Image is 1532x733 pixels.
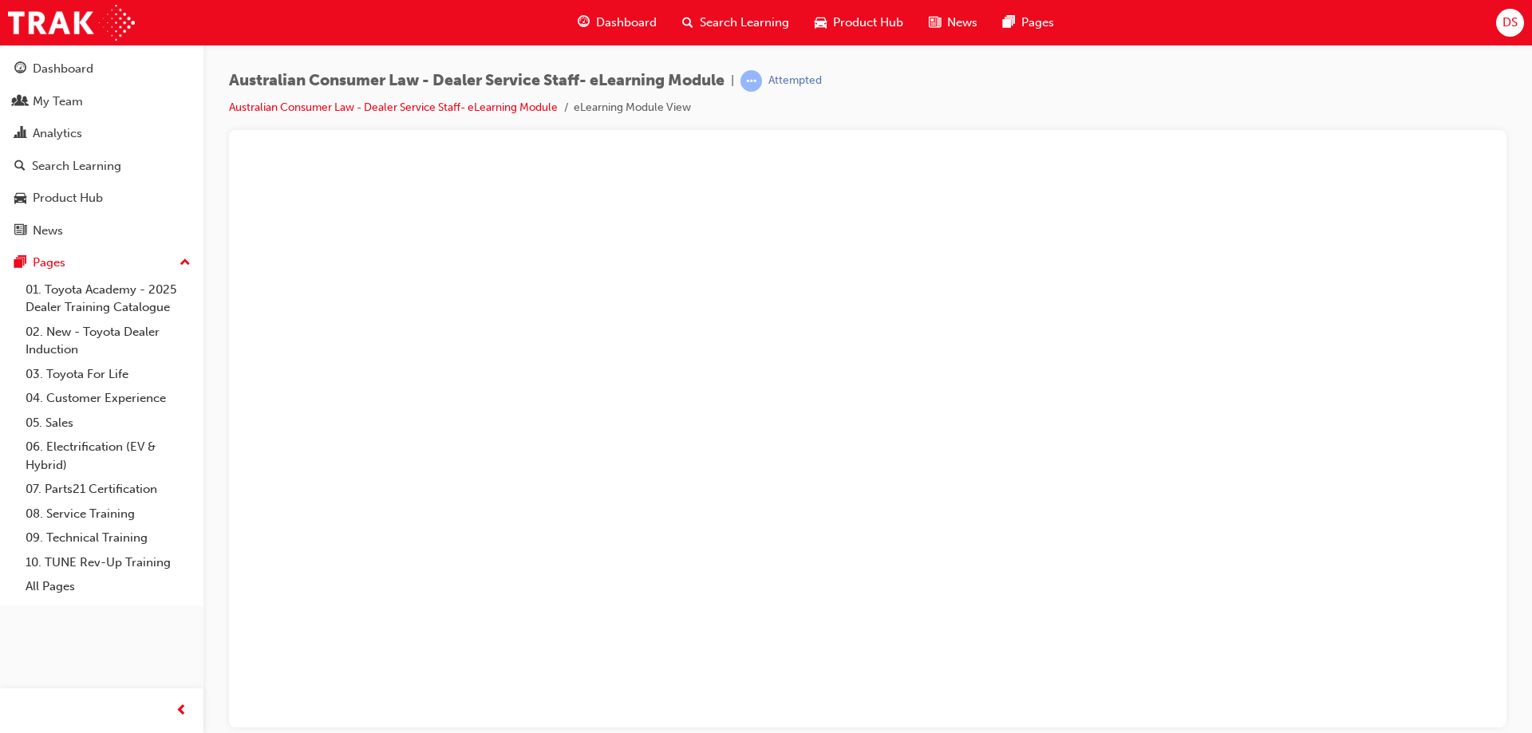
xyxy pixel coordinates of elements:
button: DashboardMy TeamAnalyticsSearch LearningProduct HubNews [6,51,197,248]
a: guage-iconDashboard [565,6,669,39]
span: Product Hub [833,14,903,32]
div: Pages [33,254,65,272]
span: DS [1502,14,1518,32]
button: Pages [6,248,197,278]
a: 06. Electrification (EV & Hybrid) [19,435,197,477]
span: search-icon [682,13,693,33]
button: DS [1496,9,1524,37]
div: My Team [33,93,83,111]
span: car-icon [14,191,26,206]
span: prev-icon [176,701,188,721]
span: News [947,14,977,32]
span: car-icon [815,13,827,33]
a: car-iconProduct Hub [802,6,916,39]
a: Search Learning [6,152,197,181]
a: Analytics [6,119,197,148]
a: 07. Parts21 Certification [19,477,197,502]
a: 01. Toyota Academy - 2025 Dealer Training Catalogue [19,278,197,320]
span: Search Learning [700,14,789,32]
span: | [731,72,734,90]
a: My Team [6,87,197,116]
a: search-iconSearch Learning [669,6,802,39]
div: Dashboard [33,60,93,78]
span: chart-icon [14,127,26,141]
span: news-icon [929,13,941,33]
a: 05. Sales [19,411,197,435]
span: pages-icon [1003,13,1015,33]
a: news-iconNews [916,6,990,39]
a: 03. Toyota For Life [19,362,197,387]
span: news-icon [14,224,26,238]
a: Australian Consumer Law - Dealer Service Staff- eLearning Module [229,100,558,114]
div: Analytics [33,124,82,143]
a: 04. Customer Experience [19,386,197,411]
span: guage-icon [578,13,590,33]
a: 08. Service Training [19,502,197,526]
div: News [33,222,63,240]
span: people-icon [14,95,26,109]
a: pages-iconPages [990,6,1067,39]
a: News [6,216,197,246]
span: up-icon [180,253,191,274]
span: learningRecordVerb_ATTEMPT-icon [740,70,762,92]
span: pages-icon [14,256,26,270]
div: Attempted [768,73,822,89]
a: 02. New - Toyota Dealer Induction [19,320,197,362]
img: Trak [8,5,135,41]
a: 10. TUNE Rev-Up Training [19,550,197,575]
span: search-icon [14,160,26,174]
span: Australian Consumer Law - Dealer Service Staff- eLearning Module [229,72,725,90]
a: Dashboard [6,54,197,84]
li: eLearning Module View [574,99,691,117]
span: Pages [1021,14,1054,32]
a: Product Hub [6,183,197,213]
div: Product Hub [33,189,103,207]
a: All Pages [19,574,197,599]
span: Dashboard [596,14,657,32]
a: 09. Technical Training [19,526,197,550]
div: Search Learning [32,157,121,175]
span: guage-icon [14,62,26,77]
